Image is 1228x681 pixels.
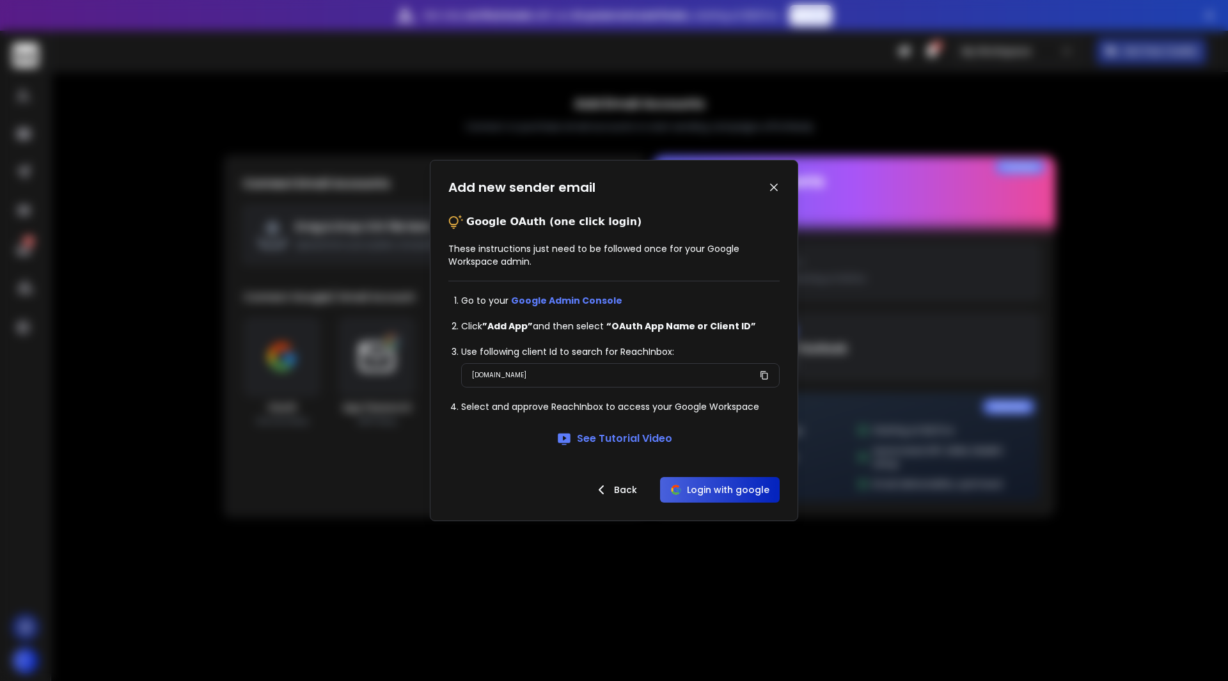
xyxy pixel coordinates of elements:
li: Go to your [461,294,780,307]
strong: “OAuth App Name or Client ID” [606,320,756,333]
li: Use following client Id to search for ReachInbox: [461,345,780,358]
a: Google Admin Console [511,294,622,307]
img: tips [448,214,464,230]
h1: Add new sender email [448,178,595,196]
strong: ”Add App” [482,320,533,333]
button: Login with google [660,477,780,503]
a: See Tutorial Video [556,431,672,446]
li: Click and then select [461,320,780,333]
li: Select and approve ReachInbox to access your Google Workspace [461,400,780,413]
p: These instructions just need to be followed once for your Google Workspace admin. [448,242,780,268]
p: [DOMAIN_NAME] [472,369,526,382]
button: Back [583,477,647,503]
p: Google OAuth (one click login) [466,214,642,230]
